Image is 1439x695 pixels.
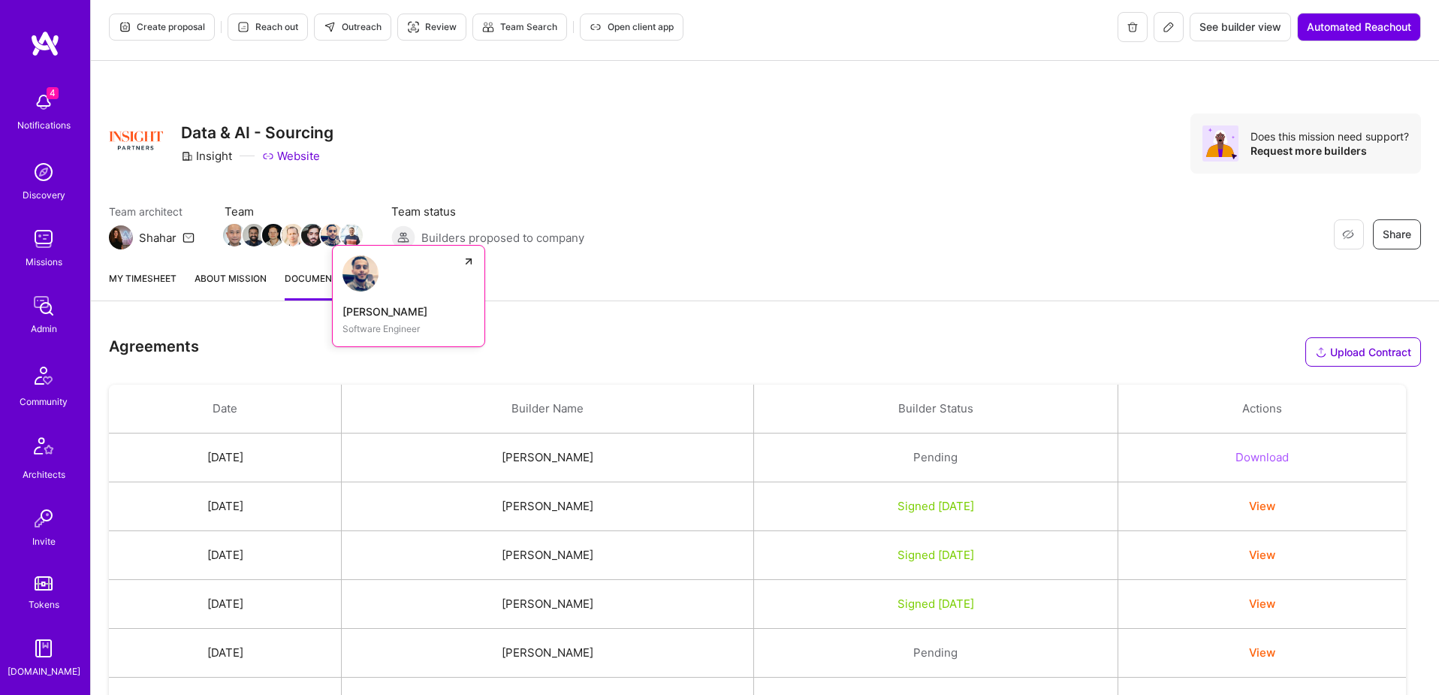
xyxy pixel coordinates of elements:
div: Missions [26,254,62,270]
i: icon CompanyGray [181,150,193,162]
img: Team Member Avatar [340,224,363,246]
img: Team Architect [109,225,133,249]
img: Invite [29,503,59,533]
div: Invite [32,533,56,549]
div: Signed [DATE] [772,596,1100,612]
div: Tokens [29,597,59,612]
i: icon Mail [183,231,195,243]
span: Share [1383,227,1411,242]
div: Discovery [23,187,65,203]
td: [DATE] [109,531,342,580]
th: Actions [1118,385,1406,434]
span: Team [225,204,361,219]
button: Team Search [472,14,567,41]
img: Community [26,358,62,394]
span: 4 [47,87,59,99]
th: Date [109,385,342,434]
button: View [1249,498,1275,514]
a: Documents15 [285,270,374,301]
td: [PERSON_NAME] [342,482,754,531]
span: Team Search [482,20,557,34]
button: View [1249,596,1275,612]
img: Team Member Avatar [282,224,304,246]
button: View [1249,547,1275,563]
button: Automated Reachout [1297,13,1421,41]
td: [PERSON_NAME] [342,580,754,629]
img: discovery [29,157,59,187]
img: Team Member Avatar [321,224,343,246]
i: icon EyeClosed [1342,228,1354,240]
div: Pending [772,645,1100,660]
td: [PERSON_NAME] [342,434,754,482]
a: Team Member Avatar [303,222,322,248]
i: icon Proposal [119,21,131,33]
button: See builder view [1190,13,1291,41]
img: admin teamwork [29,291,59,321]
img: logo [30,30,60,57]
img: Avatar [1202,125,1238,162]
img: tokens [35,576,53,591]
div: Does this mission need support? [1250,129,1409,144]
span: Create proposal [119,20,205,34]
button: Open client app [580,14,683,41]
img: Team Member Avatar [301,224,324,246]
a: Team Member Avatar [244,222,264,248]
div: Pending [772,449,1100,465]
div: Architects [23,467,65,482]
div: Signed [DATE] [772,498,1100,514]
button: Outreach [314,14,391,41]
a: My timesheet [109,270,176,301]
div: Notifications [17,117,71,133]
td: [DATE] [109,629,342,678]
span: Documents [285,270,374,286]
div: Insight [181,148,232,164]
img: Builders proposed to company [391,225,415,249]
td: [DATE] [109,482,342,531]
td: [DATE] [109,580,342,629]
button: Share [1373,219,1421,249]
a: About Mission [195,270,267,301]
div: Signed [DATE] [772,547,1100,563]
div: [DOMAIN_NAME] [8,663,80,679]
img: Architects [26,431,62,467]
img: Team Member Avatar [262,224,285,246]
button: View [1249,645,1275,660]
img: guide book [29,633,59,663]
span: Review [407,20,457,34]
div: Software Engineer [342,321,475,337]
span: Reach out [237,20,298,34]
div: Community [20,394,68,409]
a: Team Member Avatar [322,222,342,248]
a: Website [262,148,320,164]
button: Create proposal [109,14,215,41]
a: Team Member Avatar [225,222,244,248]
img: Team Member Avatar [243,224,265,246]
button: Review [397,14,466,41]
a: Nabeel Khalaf[PERSON_NAME]Software Engineer [332,245,485,347]
img: bell [29,87,59,117]
td: [PERSON_NAME] [342,629,754,678]
h3: Data & AI - Sourcing [181,123,333,142]
span: See builder view [1199,20,1281,35]
span: Open client app [590,20,674,34]
th: Builder Name [342,385,754,434]
td: [PERSON_NAME] [342,531,754,580]
th: Builder Status [754,385,1118,434]
img: Nabeel Khalaf [342,255,379,292]
button: Upload Contract [1305,337,1421,367]
span: Builders proposed to company [421,230,584,246]
img: teamwork [29,224,59,254]
h3: Agreements [109,337,199,360]
i: icon Targeter [407,21,419,33]
a: Team Member Avatar [264,222,283,248]
td: [DATE] [109,434,342,482]
div: Admin [31,321,57,337]
span: Team status [391,204,584,219]
a: Team Member Avatar [283,222,303,248]
span: Automated Reachout [1307,20,1411,35]
div: Shahar [139,230,176,246]
img: Team Member Avatar [223,224,246,246]
button: Reach out [228,14,308,41]
div: [PERSON_NAME] [342,304,475,319]
img: Company Logo [109,113,163,168]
